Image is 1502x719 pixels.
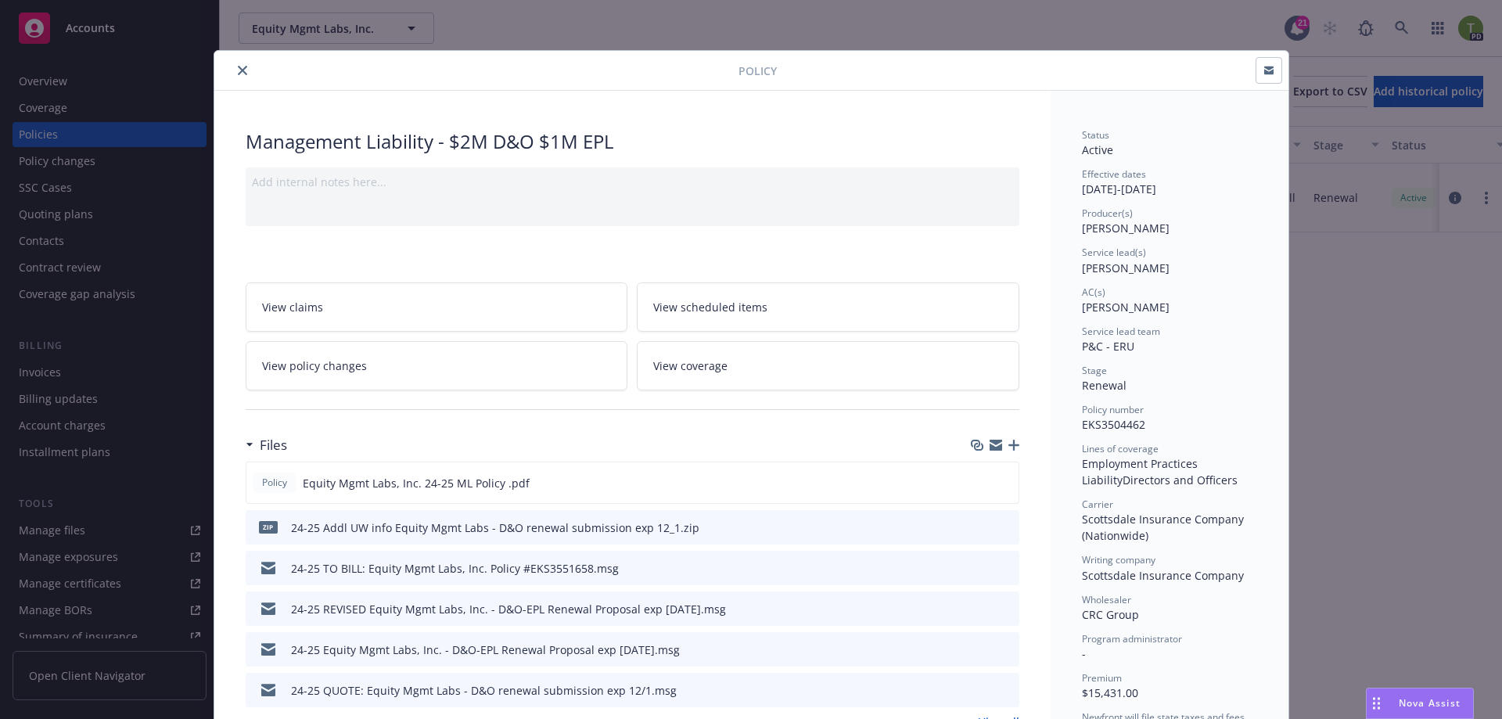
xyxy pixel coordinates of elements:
[260,435,287,455] h3: Files
[1082,671,1122,685] span: Premium
[1082,607,1139,622] span: CRC Group
[974,519,986,536] button: download file
[974,682,986,699] button: download file
[259,476,290,490] span: Policy
[1082,685,1138,700] span: $15,431.00
[1082,261,1170,275] span: [PERSON_NAME]
[1082,167,1257,197] div: [DATE] - [DATE]
[259,521,278,533] span: zip
[998,475,1012,491] button: preview file
[1082,364,1107,377] span: Stage
[303,475,530,491] span: Equity Mgmt Labs, Inc. 24-25 ML Policy .pdf
[1082,325,1160,338] span: Service lead team
[246,282,628,332] a: View claims
[1082,417,1145,432] span: EKS3504462
[1082,300,1170,315] span: [PERSON_NAME]
[291,601,726,617] div: 24-25 REVISED Equity Mgmt Labs, Inc. - D&O-EPL Renewal Proposal exp [DATE].msg
[233,61,252,80] button: close
[262,299,323,315] span: View claims
[291,642,680,658] div: 24-25 Equity Mgmt Labs, Inc. - D&O-EPL Renewal Proposal exp [DATE].msg
[974,560,986,577] button: download file
[999,682,1013,699] button: preview file
[1082,568,1244,583] span: Scottsdale Insurance Company
[246,435,287,455] div: Files
[1082,646,1086,661] span: -
[999,519,1013,536] button: preview file
[1082,403,1144,416] span: Policy number
[1123,473,1238,487] span: Directors and Officers
[1082,553,1155,566] span: Writing company
[999,560,1013,577] button: preview file
[1082,442,1159,455] span: Lines of coverage
[1082,339,1134,354] span: P&C - ERU
[1082,498,1113,511] span: Carrier
[1082,512,1247,543] span: Scottsdale Insurance Company (Nationwide)
[1082,378,1126,393] span: Renewal
[1082,167,1146,181] span: Effective dates
[1082,632,1182,645] span: Program administrator
[653,299,767,315] span: View scheduled items
[637,282,1019,332] a: View scheduled items
[738,63,777,79] span: Policy
[974,601,986,617] button: download file
[291,560,619,577] div: 24-25 TO BILL: Equity Mgmt Labs, Inc. Policy #EKS3551658.msg
[1367,688,1386,718] div: Drag to move
[291,519,699,536] div: 24-25 Addl UW info Equity Mgmt Labs - D&O renewal submission exp 12_1.zip
[1082,593,1131,606] span: Wholesaler
[1082,142,1113,157] span: Active
[246,341,628,390] a: View policy changes
[1399,696,1461,710] span: Nova Assist
[262,358,367,374] span: View policy changes
[291,682,677,699] div: 24-25 QUOTE: Equity Mgmt Labs - D&O renewal submission exp 12/1.msg
[252,174,1013,190] div: Add internal notes here...
[1366,688,1474,719] button: Nova Assist
[653,358,728,374] span: View coverage
[246,128,1019,155] div: Management Liability - $2M D&O $1M EPL
[1082,456,1201,487] span: Employment Practices Liability
[637,341,1019,390] a: View coverage
[1082,246,1146,259] span: Service lead(s)
[1082,207,1133,220] span: Producer(s)
[974,642,986,658] button: download file
[1082,128,1109,142] span: Status
[999,642,1013,658] button: preview file
[1082,221,1170,235] span: [PERSON_NAME]
[1082,286,1105,299] span: AC(s)
[973,475,986,491] button: download file
[999,601,1013,617] button: preview file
